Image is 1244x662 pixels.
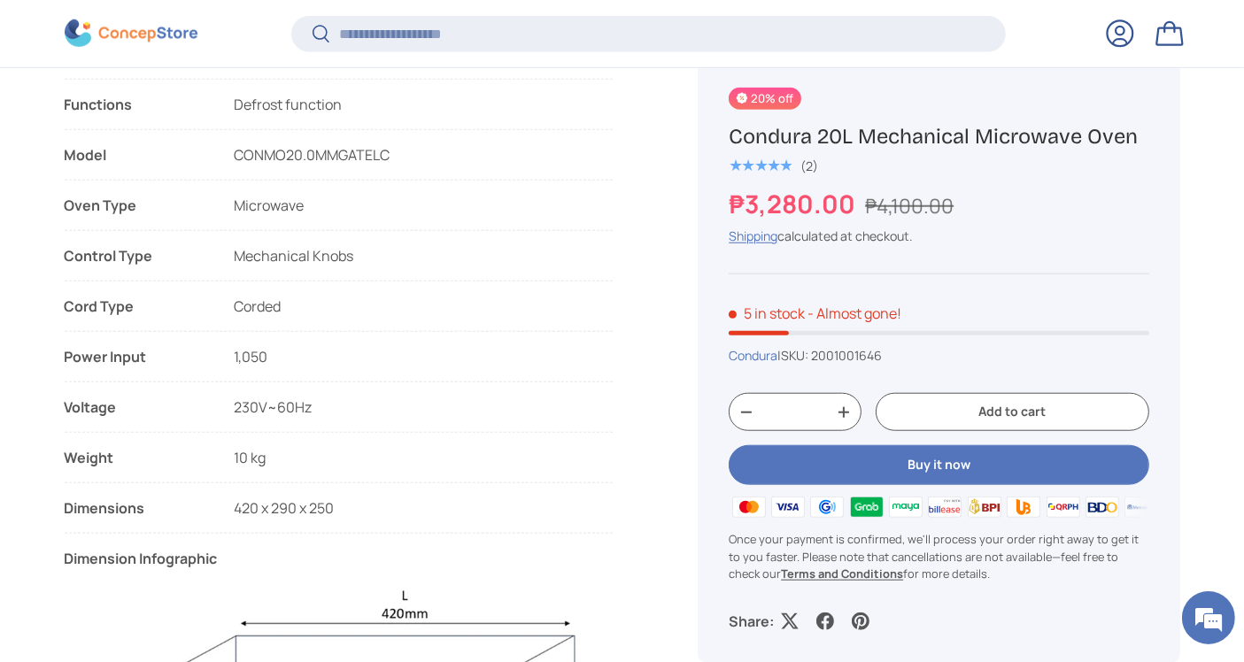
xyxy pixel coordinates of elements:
[886,493,925,520] img: maya
[846,493,885,520] img: grabpay
[807,493,846,520] img: gcash
[65,19,197,47] img: ConcepStore
[235,246,354,266] span: Mechanical Knobs
[235,397,313,417] span: 230V~60Hz
[1083,493,1122,520] img: bdo
[729,87,800,109] span: 20% off
[65,447,206,468] div: Weight
[65,548,614,569] div: Dimension Infographic
[965,493,1004,520] img: bpi
[729,303,805,322] span: 5 in stock
[92,99,297,122] div: Chat with us now
[811,346,882,363] span: 2001001646
[800,158,818,172] div: (2)
[65,144,206,165] div: Model
[65,497,206,519] div: Dimensions
[235,448,267,467] span: 10 kg
[65,245,206,266] div: Control Type
[235,95,343,114] span: Defrost function
[65,296,206,317] div: Cord Type
[729,346,777,363] a: Condura
[769,493,807,520] img: visa
[925,493,964,520] img: billease
[729,531,1148,582] p: Once your payment is confirmed, we'll process your order right away to get it to you faster. Plea...
[729,154,818,173] a: 5.0 out of 5.0 stars (2)
[1122,493,1161,520] img: metrobank
[1004,493,1043,520] img: ubp
[729,226,1148,244] div: calculated at checkout.
[235,196,305,215] span: Microwave
[729,493,768,520] img: master
[729,158,792,173] div: 5.0 out of 5.0 stars
[729,610,774,631] p: Share:
[65,396,206,418] div: Voltage
[9,459,337,521] textarea: Type your message and hit 'Enter'
[65,346,206,367] div: Power Input
[729,187,860,220] strong: ₱3,280.00
[65,94,206,115] div: Functions
[729,122,1148,150] h1: Condura 20L Mechanical Microwave Oven
[807,303,901,322] p: - Almost gone!
[865,192,954,219] s: ₱4,100.00
[729,444,1148,484] button: Buy it now
[235,498,335,518] span: 420 x 290 x 250
[235,347,268,366] span: 1,050
[235,145,390,165] span: CONMO20.0MMGATELC
[1043,493,1082,520] img: qrph
[729,157,792,174] span: ★★★★★
[777,346,882,363] span: |
[65,195,206,216] div: Oven Type
[781,565,903,581] a: Terms and Conditions
[290,9,333,51] div: Minimize live chat window
[876,392,1148,430] button: Add to cart
[781,346,808,363] span: SKU:
[729,227,777,243] a: Shipping
[235,296,282,316] span: Corded
[103,211,244,389] span: We're online!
